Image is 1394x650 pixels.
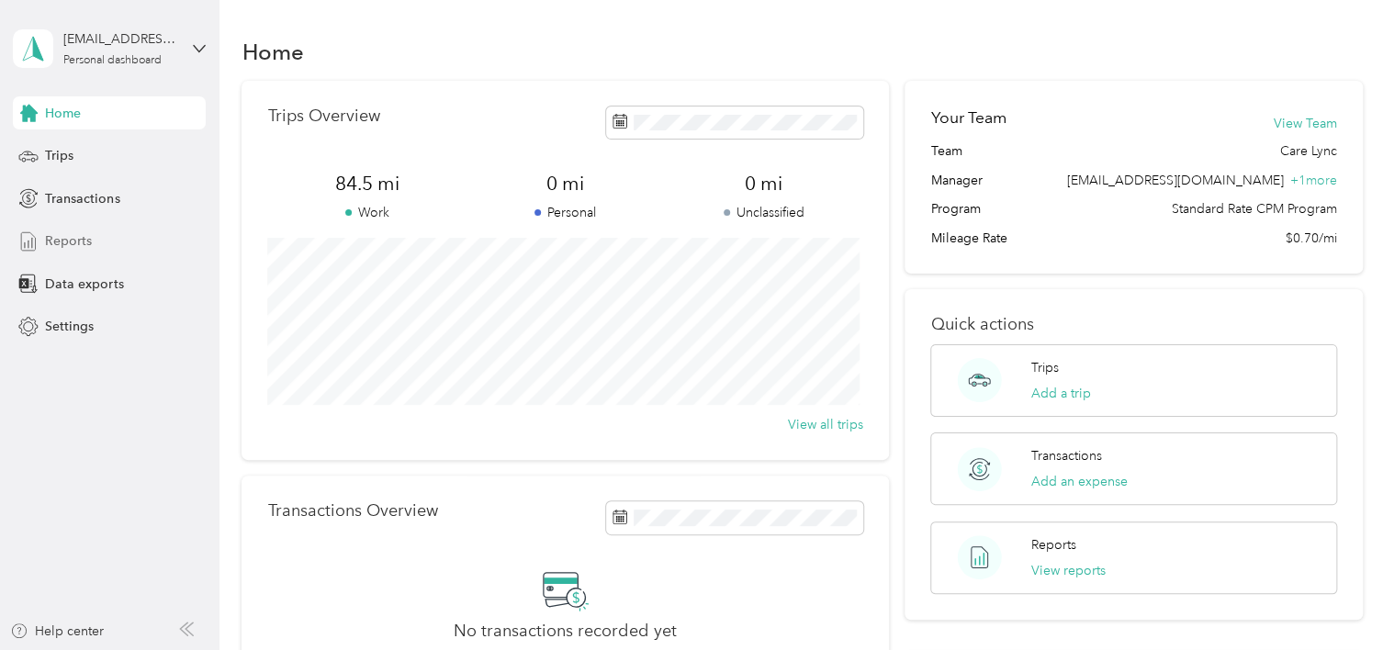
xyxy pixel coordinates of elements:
span: Manager [930,171,982,190]
p: Quick actions [930,315,1336,334]
button: View reports [1031,561,1106,580]
button: Help center [10,622,104,641]
button: Add an expense [1031,472,1128,491]
p: Trips Overview [267,106,379,126]
span: Settings [45,317,94,336]
span: Reports [45,231,92,251]
span: [EMAIL_ADDRESS][DOMAIN_NAME] [1067,173,1284,188]
p: Unclassified [665,203,863,222]
div: Personal dashboard [63,55,162,66]
p: Trips [1031,358,1059,377]
p: Reports [1031,535,1076,555]
span: + 1 more [1290,173,1337,188]
span: 0 mi [665,171,863,196]
span: Mileage Rate [930,229,1006,248]
span: Care Lync [1280,141,1337,161]
p: Personal [467,203,665,222]
p: Work [267,203,466,222]
span: Trips [45,146,73,165]
span: Standard Rate CPM Program [1172,199,1337,219]
span: Transactions [45,189,119,208]
span: $0.70/mi [1286,229,1337,248]
p: Transactions [1031,446,1102,465]
h2: No transactions recorded yet [454,622,677,641]
h2: Your Team [930,106,1006,129]
span: 0 mi [467,171,665,196]
button: Add a trip [1031,384,1091,403]
span: Home [45,104,81,123]
span: Team [930,141,961,161]
span: Data exports [45,275,123,294]
button: View Team [1274,114,1337,133]
span: 84.5 mi [267,171,466,196]
div: [EMAIL_ADDRESS][DOMAIN_NAME] [63,29,178,49]
span: Program [930,199,980,219]
iframe: Everlance-gr Chat Button Frame [1291,547,1394,650]
p: Transactions Overview [267,501,437,521]
h1: Home [242,42,303,62]
button: View all trips [788,415,863,434]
